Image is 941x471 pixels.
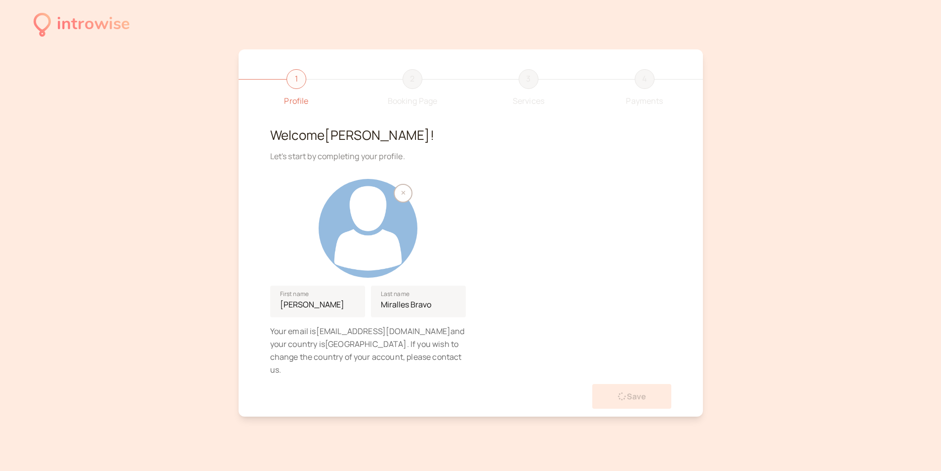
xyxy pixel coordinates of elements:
[513,95,544,108] div: Services
[286,69,306,89] div: 1
[270,150,671,163] div: Let's start by completing your profile.
[57,11,130,38] div: introwise
[892,424,941,471] iframe: Chat Widget
[626,95,663,108] div: Payments
[270,128,671,142] h2: Welcome [PERSON_NAME] !
[280,289,309,299] span: First name
[371,286,466,317] input: Last name
[388,95,438,108] div: Booking Page
[270,286,365,317] input: First name
[403,69,422,89] div: 2
[635,69,655,89] div: 4
[381,289,409,299] span: Last name
[34,11,130,38] a: introwise
[394,184,412,203] button: Remove
[284,95,308,108] div: Profile
[239,69,355,108] a: 1Profile
[270,325,466,377] div: Your email is [EMAIL_ADDRESS][DOMAIN_NAME] and your country is [GEOGRAPHIC_DATA] . If you wish to...
[519,69,538,89] div: 3
[627,391,647,402] span: Save
[592,384,671,409] button: Save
